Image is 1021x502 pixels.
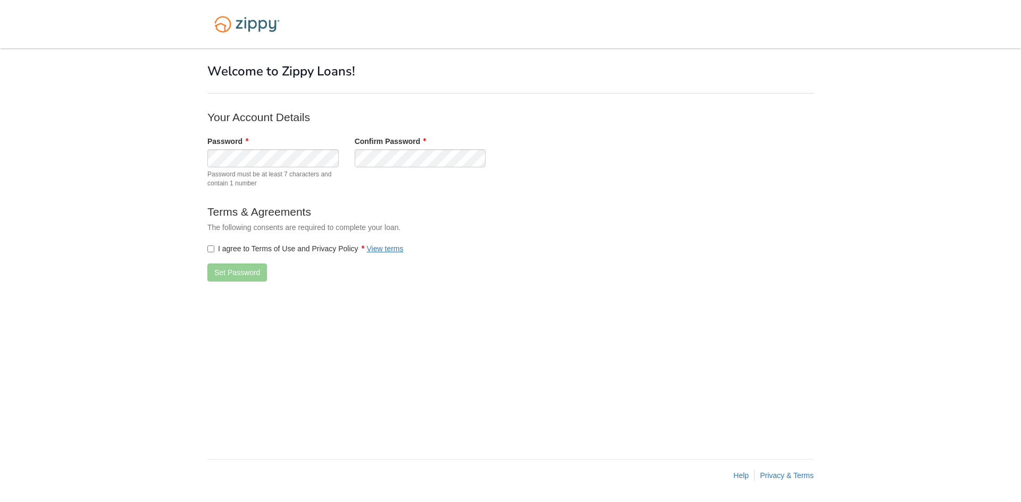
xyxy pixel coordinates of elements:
a: Help [733,471,749,480]
span: Password must be at least 7 characters and contain 1 number [207,170,339,188]
p: Your Account Details [207,109,633,125]
input: Verify Password [355,149,486,167]
button: Set Password [207,263,267,282]
label: Password [207,136,248,147]
img: Logo [207,11,287,38]
a: View terms [367,244,404,253]
p: The following consents are required to complete your loan. [207,222,633,233]
label: Confirm Password [355,136,426,147]
a: Privacy & Terms [760,471,814,480]
input: I agree to Terms of Use and Privacy PolicyView terms [207,245,214,252]
label: I agree to Terms of Use and Privacy Policy [207,243,404,254]
h1: Welcome to Zippy Loans! [207,64,814,78]
p: Terms & Agreements [207,204,633,219]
